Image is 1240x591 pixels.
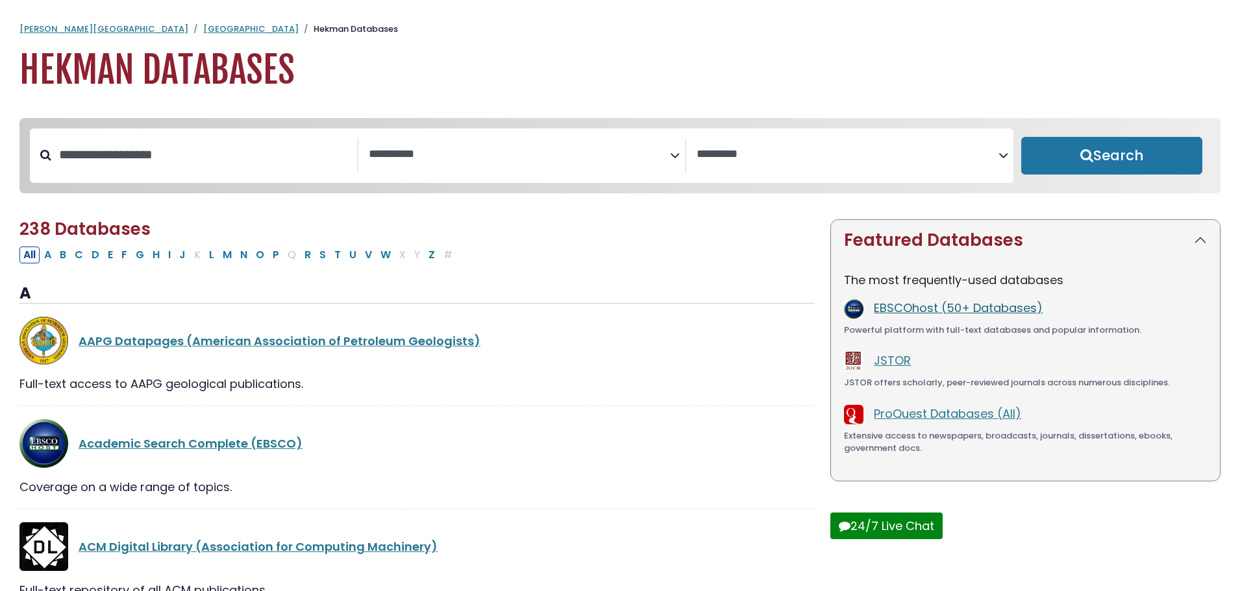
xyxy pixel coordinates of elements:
a: AAPG Datapages (American Association of Petroleum Geologists) [79,333,480,349]
button: Filter Results W [377,247,395,263]
h1: Hekman Databases [19,49,1221,92]
button: Featured Databases [831,220,1220,261]
a: ProQuest Databases (All) [874,405,1021,422]
button: Filter Results U [345,247,360,263]
button: Submit for Search Results [1021,137,1202,175]
nav: breadcrumb [19,23,1221,36]
button: Filter Results B [56,247,70,263]
button: Filter Results F [118,247,131,263]
button: Filter Results L [205,247,218,263]
button: Filter Results P [269,247,283,263]
button: Filter Results R [301,247,315,263]
button: Filter Results T [330,247,345,263]
a: [GEOGRAPHIC_DATA] [203,23,299,35]
button: Filter Results I [164,247,175,263]
button: Filter Results N [236,247,251,263]
button: All [19,247,40,263]
button: Filter Results S [316,247,330,263]
nav: Search filters [19,118,1221,193]
a: ACM Digital Library (Association for Computing Machinery) [79,538,438,555]
a: EBSCOhost (50+ Databases) [874,300,1043,316]
h3: A [19,284,815,304]
textarea: Search [369,148,671,162]
span: 238 Databases [19,217,151,241]
div: Powerful platform with full-text databases and popular information. [844,324,1207,337]
button: Filter Results O [252,247,268,263]
input: Search database by title or keyword [51,144,357,165]
button: Filter Results M [219,247,236,263]
button: Filter Results J [175,247,190,263]
button: Filter Results C [71,247,87,263]
button: 24/7 Live Chat [830,513,943,539]
li: Hekman Databases [299,23,398,36]
div: Alpha-list to filter by first letter of database name [19,246,458,262]
button: Filter Results V [361,247,376,263]
textarea: Search [697,148,998,162]
a: [PERSON_NAME][GEOGRAPHIC_DATA] [19,23,188,35]
div: Full-text access to AAPG geological publications. [19,375,815,392]
button: Filter Results E [104,247,117,263]
button: Filter Results A [40,247,55,263]
div: Coverage on a wide range of topics. [19,478,815,496]
a: Academic Search Complete (EBSCO) [79,435,303,452]
button: Filter Results D [88,247,103,263]
button: Filter Results Z [425,247,439,263]
a: JSTOR [874,352,911,368]
div: JSTOR offers scholarly, peer-reviewed journals across numerous disciplines. [844,376,1207,389]
button: Filter Results H [149,247,164,263]
button: Filter Results G [132,247,148,263]
p: The most frequently-used databases [844,271,1207,289]
div: Extensive access to newspapers, broadcasts, journals, dissertations, ebooks, government docs. [844,429,1207,455]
